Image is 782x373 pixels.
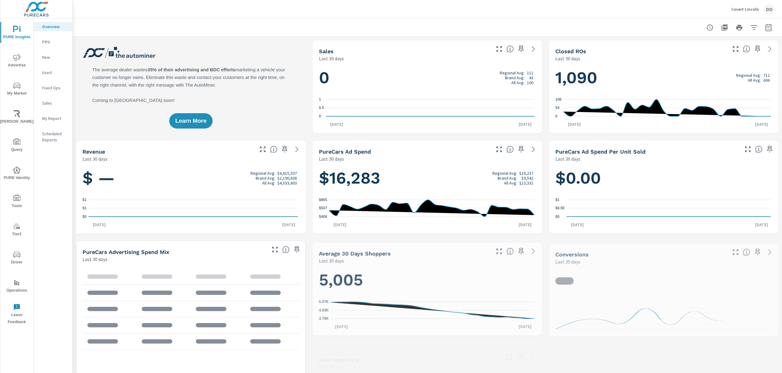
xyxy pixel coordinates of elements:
p: 100 [527,80,533,85]
button: Make Fullscreen [270,245,280,255]
p: Used [42,69,68,76]
span: The number of dealer-specified goals completed by a visitor. [Source: This data is provided by th... [743,248,750,256]
span: Save this to your personalized report [280,144,290,154]
button: Make Fullscreen [494,144,504,154]
div: My Report [34,114,72,123]
text: 3.79K [319,316,329,321]
p: Last 30 days [82,155,108,162]
span: Total cost of media for all PureCars channels for the selected dealership group over the selected... [506,146,514,153]
p: Regional Avg: [736,73,761,78]
a: See more details in report [528,144,538,154]
button: "Export Report to PDF" [718,21,731,34]
p: Last 30 days [319,155,344,162]
text: 54 [555,106,560,110]
span: Save this to your personalized report [292,245,302,255]
p: [DATE] [751,222,772,228]
p: Brand Avg: [498,175,517,180]
p: [DATE] [89,222,110,228]
button: Make Fullscreen [731,44,740,54]
span: Leave Feedback [2,304,31,326]
text: $408 [319,214,327,219]
div: New [34,53,72,62]
p: 43 [529,75,533,80]
h5: Revenue [82,148,105,155]
p: Last 30 days [555,258,580,265]
h1: 0 [319,67,536,88]
span: A rolling 30 day total of daily Shoppers on the dealership website, averaged over the selected da... [506,248,514,255]
h5: New Inventory [319,356,359,363]
h5: PureCars Ad Spend Per Unit Sold [555,148,645,155]
p: [DATE] [751,121,772,127]
p: [DATE] [326,121,347,127]
span: Query [2,138,31,153]
p: $4,033,603 [277,181,297,185]
div: Fixed Ops [34,83,72,92]
p: Regional Avg: [250,171,275,176]
button: Print Report [733,21,745,34]
button: Make Fullscreen [731,247,740,257]
p: [DATE] [331,324,352,330]
a: See more details in report [765,247,775,257]
text: 1 [319,97,321,102]
text: $0 [82,214,87,219]
div: Scheduled Reports [34,129,72,144]
span: PURE Identity [2,166,31,181]
text: $1 [82,206,87,211]
p: [DATE] [514,222,536,228]
span: PURE Insights [2,26,31,41]
p: Regional Avg: [500,70,524,75]
span: Tools [2,195,31,210]
p: Last 30 days [319,55,344,62]
span: Learn More [175,118,206,124]
h1: 1,090 [555,67,772,88]
div: Overview [34,22,72,31]
p: $16,237 [519,170,533,175]
text: $0.50 [555,206,565,210]
p: $13,331 [519,180,533,185]
div: PIPA [34,37,72,47]
text: 0 [319,114,321,118]
p: [DATE] [564,121,585,127]
p: All Avg: [504,180,517,185]
p: Brand Avg: [256,176,275,181]
span: Save this to your personalized report [753,44,762,54]
p: PIPA [42,39,68,45]
button: Learn More [169,113,213,129]
p: Covert Lincoln [731,6,759,12]
button: Make Fullscreen [258,144,268,154]
p: Regional Avg: [492,170,517,175]
span: This table looks at how you compare to the amount of budget you spend per channel as opposed to y... [282,246,290,253]
a: See more details in report [528,246,538,256]
p: Scheduled Reports [42,131,68,143]
a: See more details in report [292,144,302,154]
span: Number of vehicles sold by the dealership over the selected date range. [Source: This data is sou... [506,45,514,53]
p: 606 [763,78,770,83]
button: Make Fullscreen [494,246,504,256]
span: Save this to your personalized report [753,247,762,257]
text: $665 [319,198,327,202]
p: New [42,54,68,60]
p: All Avg: [511,80,524,85]
p: My Report [42,115,68,121]
h5: PureCars Advertising Spend Mix [82,249,169,255]
p: $4,615,507 [277,171,297,176]
span: My Market [2,82,31,97]
span: Save this to your personalized report [516,352,526,362]
text: 108 [555,97,561,102]
h5: Sales [319,48,334,54]
p: [DATE] [278,222,299,228]
span: Average cost of advertising per each vehicle sold at the dealer over the selected date range. The... [755,146,762,153]
p: Fixed Ops [42,85,68,91]
span: Total sales revenue over the selected date range. [Source: This data is sourced from the dealer’s... [270,146,277,153]
p: $2,190,638 [277,176,297,181]
h1: $ — [82,168,299,188]
p: Last 30 days [555,155,580,162]
a: See more details in report [528,44,538,54]
p: Sales [42,100,68,106]
p: All Avg: [262,181,275,185]
div: Sales [34,99,72,108]
text: 0 [555,114,557,118]
p: [DATE] [514,121,536,127]
p: Last 30 days [319,257,344,264]
h1: $16,283 [319,167,536,188]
